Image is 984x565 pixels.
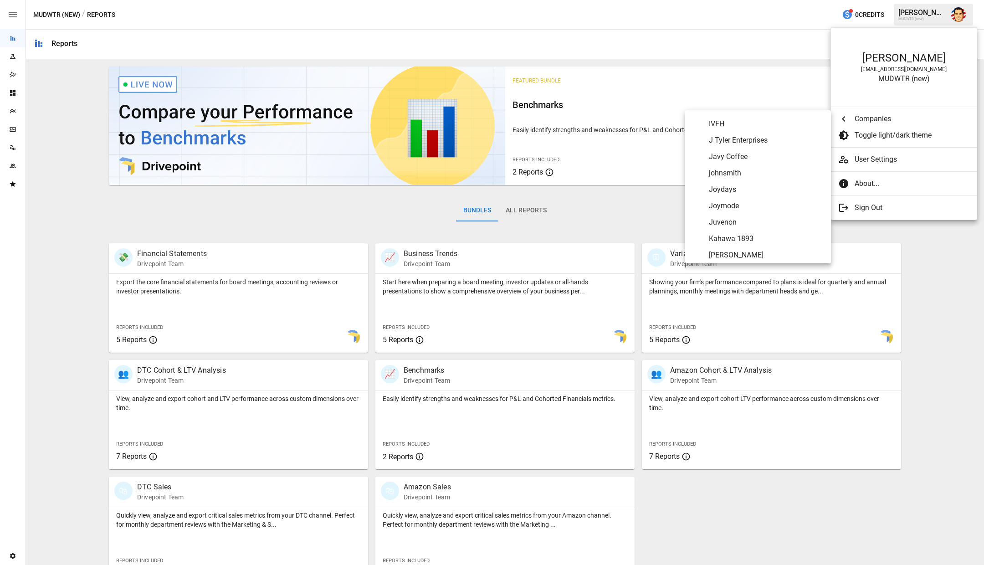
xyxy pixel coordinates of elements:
span: Kahawa 1893 [709,233,824,244]
span: J Tyler Enterprises [709,135,824,146]
span: Joydays [709,184,824,195]
div: [EMAIL_ADDRESS][DOMAIN_NAME] [840,66,968,72]
span: IVFH [709,118,824,129]
span: Juvenon [709,217,824,228]
div: MUDWTR (new) [840,74,968,83]
span: Toggle light/dark theme [855,130,969,141]
span: johnsmith [709,168,824,179]
span: About... [855,178,969,189]
span: Sign Out [855,202,969,213]
span: Companies [855,113,969,124]
span: Javy Coffee [709,151,824,162]
div: [PERSON_NAME] [840,51,968,64]
span: Joymode [709,200,824,211]
span: User Settings [855,154,969,165]
span: [PERSON_NAME] [709,250,824,261]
